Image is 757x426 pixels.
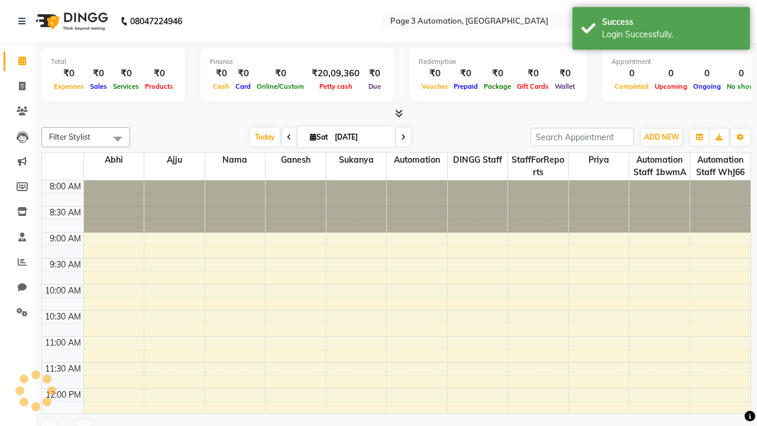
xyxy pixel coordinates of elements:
[641,129,682,146] button: ADD NEW
[644,133,679,141] span: ADD NEW
[254,67,307,80] div: ₹0
[43,389,83,401] div: 12:00 PM
[364,67,385,80] div: ₹0
[481,67,514,80] div: ₹0
[84,153,144,167] span: Abhi
[612,82,652,91] span: Completed
[30,5,111,38] img: logo
[508,153,568,180] span: StaffForReports
[331,128,390,146] input: 2025-10-04
[419,57,578,67] div: Redemption
[387,153,447,167] span: Automation
[652,67,690,80] div: 0
[365,82,384,91] span: Due
[144,153,205,167] span: Ajju
[47,206,83,219] div: 8:30 AM
[47,233,83,245] div: 9:00 AM
[51,82,87,91] span: Expenses
[602,16,741,28] div: Success
[43,285,83,297] div: 10:00 AM
[142,67,176,80] div: ₹0
[130,5,182,38] b: 08047224946
[87,82,110,91] span: Sales
[210,82,232,91] span: Cash
[448,153,508,167] span: DINGG Staff
[210,67,232,80] div: ₹0
[307,133,331,141] span: Sat
[552,67,578,80] div: ₹0
[514,82,552,91] span: Gift Cards
[419,82,451,91] span: Voucher
[326,153,387,167] span: Sukanya
[569,153,629,167] span: Priya
[451,82,481,91] span: Prepaid
[652,82,690,91] span: Upcoming
[612,67,652,80] div: 0
[690,153,750,180] span: Automation Staff WhJ66
[110,67,142,80] div: ₹0
[232,67,254,80] div: ₹0
[51,57,176,67] div: Total
[47,180,83,193] div: 8:00 AM
[43,363,83,375] div: 11:30 AM
[51,67,87,80] div: ₹0
[307,67,364,80] div: ₹20,09,360
[110,82,142,91] span: Services
[602,28,741,41] div: Login Successfully.
[47,259,83,271] div: 9:30 AM
[316,82,355,91] span: Petty cash
[266,153,326,167] span: Ganesh
[49,132,90,141] span: Filter Stylist
[43,337,83,349] div: 11:00 AM
[87,67,110,80] div: ₹0
[250,128,280,146] span: Today
[629,153,690,180] span: Automation Staff 1bwmA
[142,82,176,91] span: Products
[254,82,307,91] span: Online/Custom
[514,67,552,80] div: ₹0
[552,82,578,91] span: Wallet
[690,82,724,91] span: Ongoing
[205,153,266,167] span: Nama
[232,82,254,91] span: Card
[419,67,451,80] div: ₹0
[481,82,514,91] span: Package
[690,67,724,80] div: 0
[210,57,385,67] div: Finance
[43,311,83,323] div: 10:30 AM
[530,128,634,146] input: Search Appointment
[451,67,481,80] div: ₹0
